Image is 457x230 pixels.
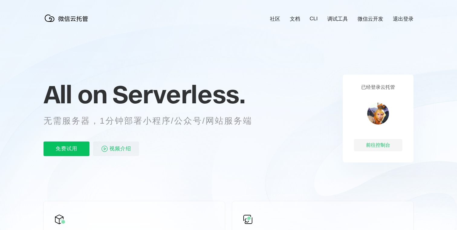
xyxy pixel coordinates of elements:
img: 微信云托管 [44,12,92,24]
p: 无需服务器，1分钟部署小程序/公众号/网站服务端 [44,115,264,127]
span: Serverless. [112,79,245,109]
div: 前往控制台 [354,139,402,151]
span: 视频介绍 [109,142,131,156]
a: 文档 [290,15,300,22]
a: 退出登录 [393,15,413,22]
a: 微信云托管 [44,20,92,25]
span: All on [44,79,107,109]
a: 微信云开发 [358,15,383,22]
p: 已经登录云托管 [361,84,395,91]
p: 免费试用 [44,142,89,156]
a: 社区 [270,15,280,22]
img: video_play.svg [101,145,108,152]
a: CLI [310,16,318,22]
a: 调试工具 [327,15,348,22]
